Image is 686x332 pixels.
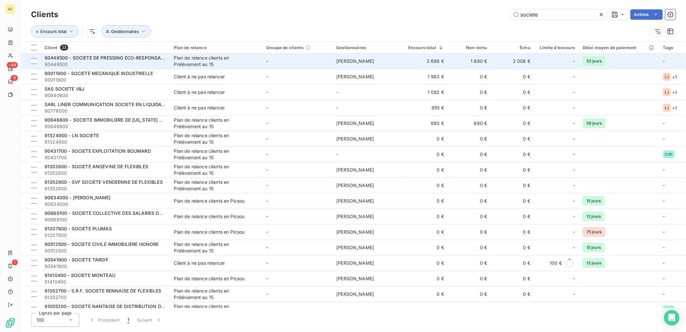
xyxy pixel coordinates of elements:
span: [PERSON_NAME] [336,229,374,235]
span: - [266,74,268,79]
td: 680 € [448,116,491,131]
span: - [663,198,665,204]
span: - [663,167,665,172]
td: 0 € [448,84,491,100]
td: 680 € [402,116,448,131]
button: Suivant [133,313,166,327]
div: Plan de relance clients en Prélèvement au 15 [174,117,255,130]
span: - [266,260,268,266]
span: SARL LINER COMMUNICATION SOCIETE EN LIQUIDATION [45,102,173,107]
span: - [266,120,268,126]
td: 0 € [491,100,535,116]
td: 0 € [491,147,535,162]
span: [PERSON_NAME] [336,245,374,250]
td: 0 € [402,193,448,209]
td: 0 € [491,84,535,100]
td: 0 € [448,131,491,147]
div: Plan de relance clients en Prélèvement au 15 [174,132,255,145]
span: - [573,306,575,313]
div: Plan de relance clients en Prélèvement au 15 [174,148,255,161]
span: 90776000 [45,108,166,114]
button: Précédent [85,313,124,327]
span: 90541900 - SOCIETE TARDIF [45,257,109,262]
span: - [573,151,575,158]
button: Actions [630,9,663,20]
span: - [573,244,575,251]
span: [PERSON_NAME] [336,291,374,297]
div: Plan de relance clients en Picsou [174,275,245,282]
div: Plan de relance clients en Picsou [174,213,245,220]
span: - [266,183,268,188]
span: 75 jours [583,227,605,237]
span: - [336,105,338,110]
td: 0 € [448,147,491,162]
td: 0 € [491,255,535,271]
span: Encours total [40,29,67,34]
td: 0 € [448,240,491,255]
td: 3 686 € [402,53,448,69]
span: 90541900 [45,263,166,270]
td: 0 € [448,193,491,209]
span: [PERSON_NAME] [336,74,374,79]
span: 90431700 [45,154,166,161]
td: 0 € [491,193,535,209]
span: 12 jours [583,212,605,221]
div: Plan de relance clients en Prélèvement au 15 [174,163,255,176]
span: - [336,89,338,95]
td: 0 € [491,271,535,286]
td: 0 € [448,162,491,178]
div: Échu [495,45,531,50]
span: [PERSON_NAME] [336,214,374,219]
span: 90669100 - SOCIETE COLLECTIVE DES SALARIES DU MEUBLE [45,210,182,216]
span: - [573,229,575,235]
td: 0 € [402,178,448,193]
span: 91352800 [45,185,166,192]
span: - [663,276,665,281]
span: - [573,73,575,80]
button: 1 [124,313,133,327]
span: 100 [36,317,44,323]
td: 0 € [491,162,535,178]
span: + 1 [672,73,677,80]
span: - [663,214,665,219]
span: 91055200 - SOCIETE NANTAISE DE DISTRIBUTION DE CARRELAGE [45,304,192,309]
span: - [663,183,665,188]
td: 0 € [491,131,535,147]
span: - [266,151,268,157]
div: Plan de relance clients en Prélèvement au 15 [174,303,255,316]
span: 90634000 [45,201,166,207]
span: 91324900 - LN SOCIETE [45,133,99,138]
span: 13 jours [583,258,605,268]
td: 1 963 € [402,69,448,84]
td: 0 € [402,209,448,224]
td: 0 € [448,302,491,317]
div: Plan de relance clients en Picsou [174,229,245,235]
span: 91352600 [45,170,166,176]
td: 0 € [448,178,491,193]
span: 91352800 - SVF SOCIETE VENDEENNE DE FLEXIBLES [45,179,163,185]
span: 91410400 - SOCIETE MONTEAU [45,272,115,278]
td: 0 € [491,302,535,317]
span: - [573,89,575,95]
span: - [573,136,575,142]
div: Plan de relance clients en Picsou [174,198,245,204]
span: [PERSON_NAME] [336,120,374,126]
span: 15 jours [583,196,605,206]
td: 0 € [448,271,491,286]
div: Tags [663,45,682,50]
span: - [266,198,268,204]
span: - [573,291,575,297]
td: 0 € [402,302,448,317]
td: 0 € [402,131,448,147]
td: 0 € [402,224,448,240]
span: 91207800 [45,232,166,238]
div: Plan de relance clients en Prélèvement au 15 [174,288,255,301]
span: COP [665,152,672,156]
td: 0 € [491,178,535,193]
span: - [573,213,575,220]
span: 15 [11,75,18,81]
span: 90431700 - SOCIETE EXPLOITATION BOUMARD [45,148,151,154]
div: Open Intercom Messenger [664,310,680,326]
button: Gestionnaires [101,25,151,38]
span: 90669100 [45,216,166,223]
